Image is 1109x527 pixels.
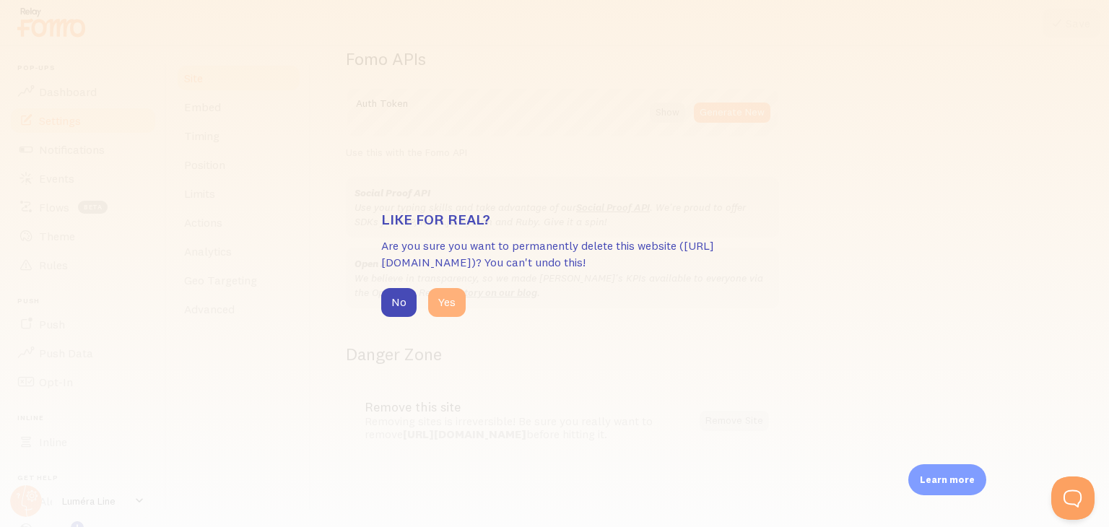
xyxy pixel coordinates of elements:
[920,473,975,487] p: Learn more
[908,464,986,495] div: Learn more
[381,210,728,229] h3: Like for real?
[428,288,466,317] button: Yes
[381,238,728,271] p: Are you sure you want to permanently delete this website ([URL][DOMAIN_NAME])? You can't undo this!
[1051,476,1095,520] iframe: Help Scout Beacon - Open
[381,288,417,317] button: No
